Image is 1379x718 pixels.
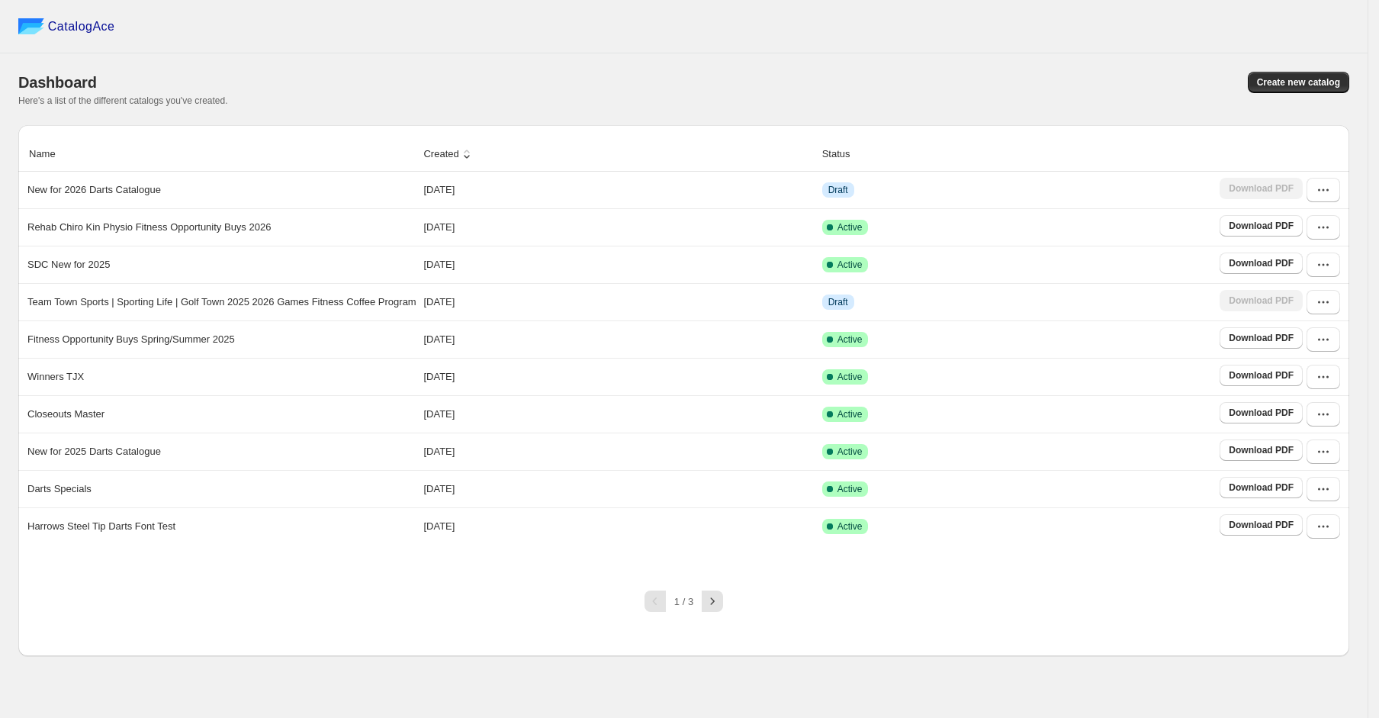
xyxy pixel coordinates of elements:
p: New for 2026 Darts Catalogue [27,182,161,198]
p: Team Town Sports | Sporting Life | Golf Town 2025 2026 Games Fitness Coffee Program [27,295,416,310]
img: catalog ace [18,18,44,34]
td: [DATE] [419,208,817,246]
span: Download PDF [1229,519,1294,531]
button: Created [421,140,476,169]
p: Closeouts Master [27,407,104,422]
span: Active [837,520,863,533]
span: Draft [828,296,848,308]
button: Create new catalog [1248,72,1349,93]
a: Download PDF [1220,402,1303,423]
span: Download PDF [1229,407,1294,419]
span: Download PDF [1229,369,1294,382]
a: Download PDF [1220,327,1303,349]
a: Download PDF [1220,514,1303,536]
span: Download PDF [1229,481,1294,494]
span: Active [837,408,863,420]
p: Fitness Opportunity Buys Spring/Summer 2025 [27,332,235,347]
p: Harrows Steel Tip Darts Font Test [27,519,175,534]
td: [DATE] [419,395,817,433]
td: [DATE] [419,358,817,395]
span: Active [837,446,863,458]
button: Status [820,140,868,169]
td: [DATE] [419,246,817,283]
td: [DATE] [419,507,817,545]
span: Active [837,221,863,233]
span: 1 / 3 [674,596,693,607]
p: SDC New for 2025 [27,257,110,272]
p: Rehab Chiro Kin Physio Fitness Opportunity Buys 2026 [27,220,271,235]
span: Download PDF [1229,332,1294,344]
td: [DATE] [419,433,817,470]
td: [DATE] [419,172,817,208]
button: Name [27,140,73,169]
span: Active [837,483,863,495]
span: Active [837,371,863,383]
span: Here's a list of the different catalogs you've created. [18,95,228,106]
span: Draft [828,184,848,196]
a: Download PDF [1220,253,1303,274]
span: Dashboard [18,74,97,91]
p: Darts Specials [27,481,92,497]
span: Download PDF [1229,220,1294,232]
span: Active [837,259,863,271]
span: Active [837,333,863,346]
p: Winners TJX [27,369,84,385]
span: CatalogAce [48,19,115,34]
span: Download PDF [1229,444,1294,456]
td: [DATE] [419,470,817,507]
td: [DATE] [419,320,817,358]
span: Download PDF [1229,257,1294,269]
a: Download PDF [1220,215,1303,237]
p: New for 2025 Darts Catalogue [27,444,161,459]
a: Download PDF [1220,477,1303,498]
a: Download PDF [1220,365,1303,386]
a: Download PDF [1220,439,1303,461]
td: [DATE] [419,283,817,320]
span: Create new catalog [1257,76,1340,89]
